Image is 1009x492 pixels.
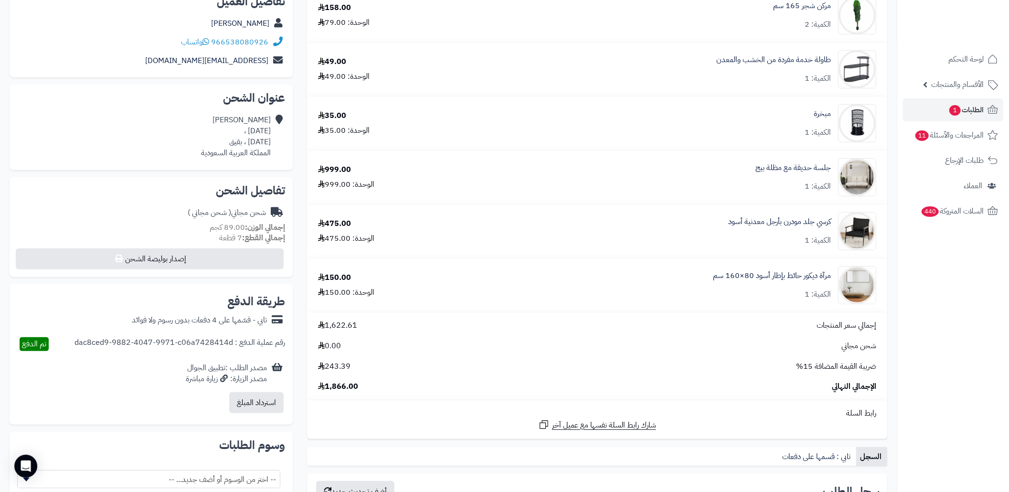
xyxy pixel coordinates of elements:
span: 243.39 [318,361,350,372]
a: مرآة ديكور حائط بإطار أسود 80×160 سم [713,270,831,281]
div: الوحدة: 79.00 [318,17,370,28]
span: طلبات الإرجاع [945,154,984,167]
div: تابي - قسّمها على 4 دفعات بدون رسوم ولا فوائد [132,315,267,326]
div: 150.00 [318,272,351,283]
a: مركن شجر 165 سم [773,0,831,11]
span: ضريبة القيمة المضافة 15% [796,361,876,372]
div: الكمية: 1 [805,73,831,84]
span: -- اختر من الوسوم أو أضف جديد... -- [18,471,280,489]
button: استرداد المبلغ [229,392,284,413]
span: 11 [915,130,929,141]
div: Open Intercom Messenger [14,455,37,478]
span: المراجعات والأسئلة [914,128,984,142]
div: الكمية: 1 [805,127,831,138]
a: لوحة التحكم [903,48,1003,71]
div: الوحدة: 475.00 [318,233,374,244]
div: الكمية: 1 [805,289,831,300]
div: الكمية: 1 [805,235,831,246]
a: جلسة حديقة مع مظلة بيج [755,162,831,173]
a: شارك رابط السلة نفسها مع عميل آخر [538,419,656,431]
a: تابي : قسمها على دفعات [778,447,856,466]
div: مصدر الزيارة: زيارة مباشرة [186,374,267,385]
strong: إجمالي القطع: [242,232,285,244]
a: طلبات الإرجاع [903,149,1003,172]
span: 1,866.00 [318,381,358,392]
a: كرسي جلد مودرن بأرجل معدنية أسود [728,216,831,227]
span: العملاء [964,179,982,193]
span: إجمالي سعر المنتجات [817,320,876,331]
span: شارك رابط السلة نفسها مع عميل آخر [552,420,656,431]
img: 1753778503-1-90x90.jpg [839,266,876,304]
div: 35.00 [318,110,346,121]
span: ( شحن مجاني ) [188,207,231,218]
div: رابط السلة [311,408,883,419]
div: الوحدة: 49.00 [318,71,370,82]
span: 440 [922,206,939,217]
a: طاولة خدمة مفردة من الخشب والمعدن [716,54,831,65]
img: 1746531760-1746270960749-2-90x90.jpg [839,212,876,250]
img: 1716217096-110108010168-90x90.jpg [839,50,876,88]
span: تم الدفع [22,338,46,350]
h2: عنوان الشحن [17,92,285,104]
div: الكمية: 1 [805,181,831,192]
img: 1754463197-110129020028-90x90.jpg [839,158,876,196]
div: [PERSON_NAME] [DATE] ، [DATE] ، بقيق المملكة العربية السعودية [201,115,271,158]
small: 89.00 كجم [210,222,285,233]
button: إصدار بوليصة الشحن [16,248,284,269]
span: 1 [949,105,961,116]
div: 158.00 [318,2,351,13]
a: الطلبات1 [903,98,1003,121]
a: مبخرة [814,108,831,119]
span: -- اختر من الوسوم أو أضف جديد... -- [17,470,280,488]
div: الكمية: 2 [805,19,831,30]
div: الوحدة: 150.00 [318,287,374,298]
div: 999.00 [318,164,351,175]
div: شحن مجاني [188,207,266,218]
a: العملاء [903,174,1003,197]
a: واتساب [181,36,209,48]
div: 49.00 [318,56,346,67]
span: لوحة التحكم [948,53,984,66]
span: شحن مجاني [841,341,876,352]
span: 0.00 [318,341,341,352]
div: الوحدة: 35.00 [318,125,370,136]
a: المراجعات والأسئلة11 [903,124,1003,147]
div: رقم عملية الدفع : dac8ced9-9882-4047-9971-c06a7428414d [74,337,285,351]
div: 475.00 [318,218,351,229]
span: الأقسام والمنتجات [931,78,984,91]
span: السلات المتروكة [921,204,984,218]
span: الطلبات [948,103,984,117]
span: الإجمالي النهائي [832,381,876,392]
a: [EMAIL_ADDRESS][DOMAIN_NAME] [145,55,268,66]
a: السلات المتروكة440 [903,200,1003,223]
a: [PERSON_NAME] [211,18,269,29]
span: 1,622.61 [318,320,357,331]
h2: تفاصيل الشحن [17,185,285,196]
h2: وسوم الطلبات [17,439,285,451]
strong: إجمالي الوزن: [245,222,285,233]
h2: طريقة الدفع [227,296,285,307]
div: مصدر الطلب :تطبيق الجوال [186,363,267,385]
a: 966538080926 [211,36,268,48]
img: 1730305319-110317010031-90x90.jpg [839,104,876,142]
a: السجل [856,447,887,466]
div: الوحدة: 999.00 [318,179,374,190]
small: 7 قطعة [219,232,285,244]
